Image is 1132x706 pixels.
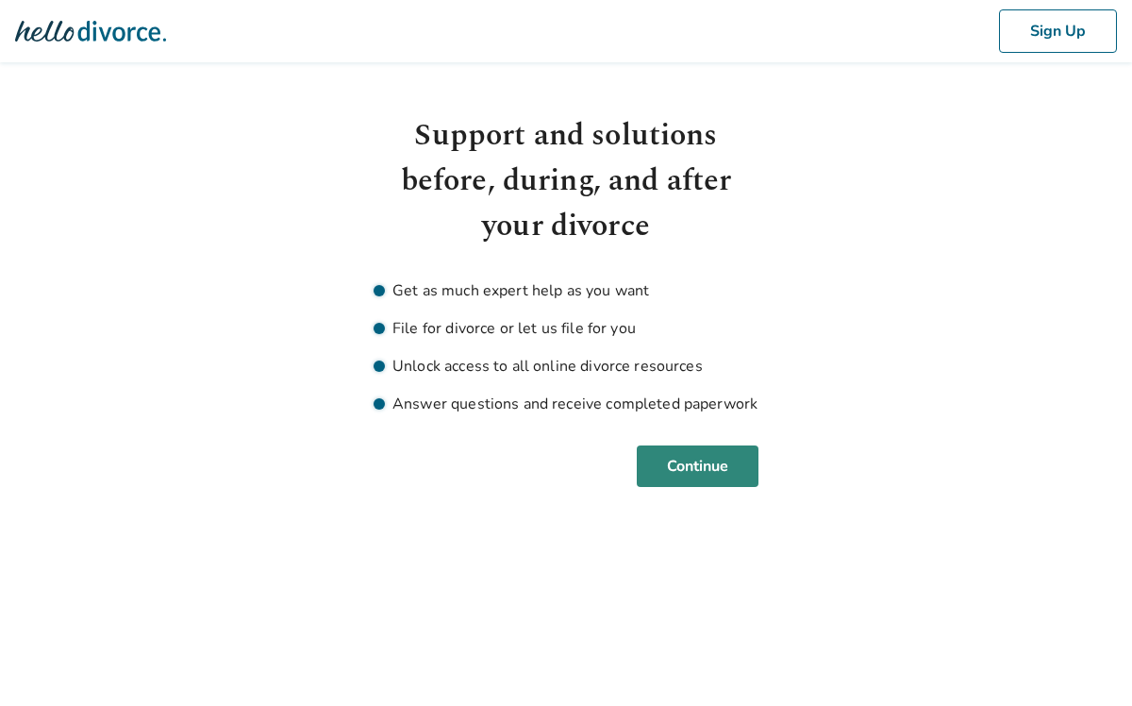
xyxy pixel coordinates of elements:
[15,12,166,50] img: Hello Divorce Logo
[374,317,758,340] li: File for divorce or let us file for you
[637,445,758,487] button: Continue
[374,393,758,415] li: Answer questions and receive completed paperwork
[999,9,1117,53] button: Sign Up
[374,113,758,249] h1: Support and solutions before, during, and after your divorce
[374,279,758,302] li: Get as much expert help as you want
[374,355,758,378] li: Unlock access to all online divorce resources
